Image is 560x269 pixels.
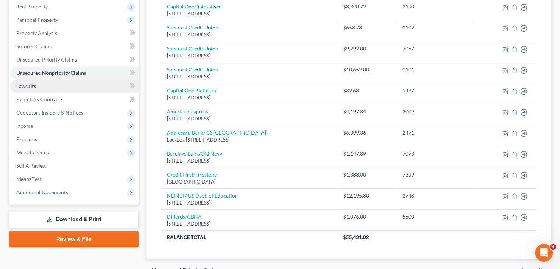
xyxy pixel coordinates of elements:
[10,80,139,93] a: Lawsuits
[167,115,331,122] div: [STREET_ADDRESS]
[343,66,391,73] div: $10,652.00
[167,136,331,143] div: LockBox [STREET_ADDRESS]
[343,108,391,115] div: $4,197.84
[167,129,266,136] a: Applecard Bank/ GS [GEOGRAPHIC_DATA]
[343,45,391,52] div: $9,292.00
[402,108,468,115] div: 2009
[167,199,331,206] div: [STREET_ADDRESS]
[10,66,139,80] a: Unsecured Nonpriority Claims
[167,31,331,38] div: [STREET_ADDRESS]
[402,24,468,31] div: 0102
[343,150,391,157] div: $1,147.89
[16,30,57,36] span: Property Analysis
[16,109,83,116] span: Codebtors Insiders & Notices
[343,171,391,178] div: $1,388.00
[16,3,48,10] span: Real Property
[16,176,42,182] span: Means Test
[550,244,556,250] span: 4
[16,43,52,49] span: Secured Claims
[167,150,222,157] a: Barclays Bank/Old Navy
[167,10,331,17] div: [STREET_ADDRESS]
[10,40,139,53] a: Secured Claims
[167,108,208,115] a: American Express
[161,231,337,244] th: Balance Total
[10,159,139,172] a: SOFA Review
[402,45,468,52] div: 7057
[343,3,391,10] div: $8,340.72
[343,192,391,199] div: $12,195.80
[343,24,391,31] div: $658.73
[402,192,468,199] div: 2748
[402,213,468,220] div: 5500
[343,213,391,220] div: $1,076.00
[535,244,553,262] iframe: Intercom live chat
[10,93,139,106] a: Executory Contracts
[167,220,331,227] div: [STREET_ADDRESS]
[167,192,238,199] a: NEINET/ US Dept. of Education
[167,94,331,101] div: [STREET_ADDRESS]-
[343,129,391,136] div: $6,399.36
[16,70,86,76] span: Unsecured Nonpriority Claims
[167,45,218,52] a: Suncoast Credit Union
[167,87,216,94] a: Capital One Platinum
[343,87,391,94] div: $82.68
[343,234,369,240] span: $55,431.02
[16,149,49,156] span: Miscellaneous
[402,150,468,157] div: 7073
[16,163,47,169] span: SOFA Review
[402,87,468,94] div: 1437
[16,56,77,63] span: Unsecured Priority Claims
[167,3,221,10] a: Capital One Quicksilver
[16,189,68,195] span: Additional Documents
[10,53,139,66] a: Unsecured Priority Claims
[9,231,139,247] a: Review & File
[10,27,139,40] a: Property Analysis
[9,211,139,228] a: Download & Print
[167,178,331,185] div: [GEOGRAPHIC_DATA]
[167,213,202,220] a: Dillards/CBNA
[167,171,217,178] a: Credit First/Firestone
[167,52,331,59] div: [STREET_ADDRESS]
[16,136,37,142] span: Expenses
[16,96,63,102] span: Executory Contracts
[402,129,468,136] div: 2471
[402,66,468,73] div: 0101
[402,171,468,178] div: 7399
[16,17,58,23] span: Personal Property
[167,73,331,80] div: [STREET_ADDRESS]
[402,3,468,10] div: 2190
[16,83,36,89] span: Lawsuits
[167,24,218,31] a: Suncoast Credit Union
[16,123,33,129] span: Income
[167,66,218,73] a: Suncoast Credit Union
[167,157,331,164] div: [STREET_ADDRESS]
